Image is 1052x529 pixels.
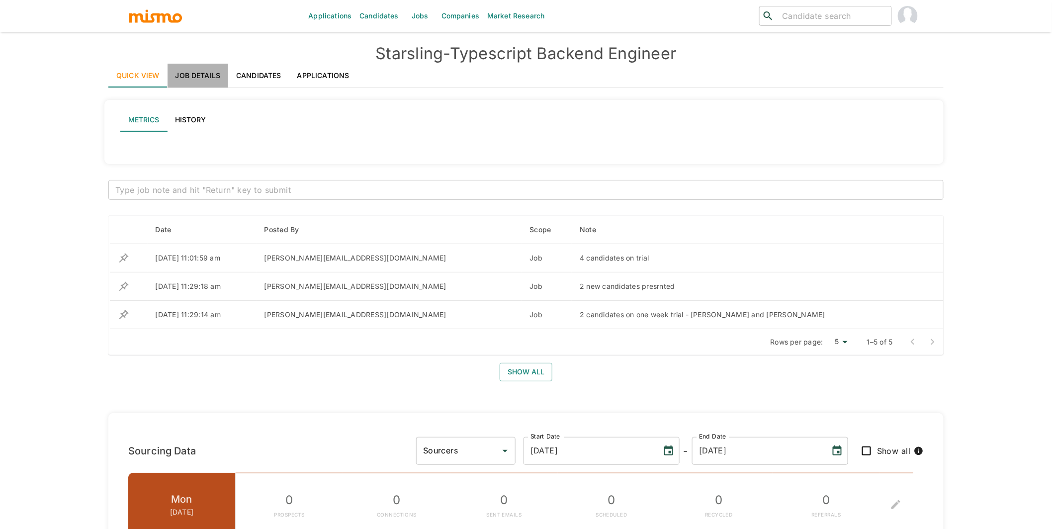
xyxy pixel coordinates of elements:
label: End Date [699,433,726,441]
div: lab API tabs example [120,108,928,132]
img: Carmen Vilachá [898,6,918,26]
p: REFERRALS [812,511,841,520]
td: [PERSON_NAME][EMAIL_ADDRESS][DOMAIN_NAME] [257,244,522,272]
td: Job [522,272,572,301]
th: Posted By [257,216,522,244]
input: MM/DD/YYYY [524,437,655,465]
h6: - [684,443,688,459]
th: Note [572,216,922,244]
p: 1–5 of 5 [867,337,893,347]
td: [DATE] 11:29:14 am [148,301,257,329]
p: Rows per page: [771,337,824,347]
a: Applications [289,64,357,88]
a: Candidates [228,64,289,88]
a: Quick View [108,64,168,88]
button: Metrics [120,108,167,132]
img: logo [128,8,183,23]
td: [DATE] 11:01:59 am [148,244,257,272]
td: Job [522,301,572,329]
p: [DATE] [170,507,194,517]
div: 5 [827,335,851,349]
td: [PERSON_NAME][EMAIL_ADDRESS][DOMAIN_NAME] [257,272,522,301]
button: History [167,108,214,132]
p: PROSPECTS [274,511,305,520]
p: RECYCLED [705,511,733,520]
h6: Sourcing Data [128,443,196,459]
p: 0 [274,490,305,511]
td: Job [522,244,572,272]
p: CONNECTIONS [377,511,417,520]
p: 0 [596,490,627,511]
p: 0 [705,490,733,511]
td: [PERSON_NAME][EMAIL_ADDRESS][DOMAIN_NAME] [257,301,522,329]
p: 0 [812,490,841,511]
th: Scope [522,216,572,244]
th: Date [148,216,257,244]
input: Candidate search [778,9,887,23]
span: Show all [877,444,911,458]
td: [DATE] 11:29:18 am [148,272,257,301]
button: Show all [500,363,552,381]
button: Open [498,444,512,458]
label: Start Date [530,433,560,441]
div: 2 candidates on one week trial - [PERSON_NAME] and [PERSON_NAME] [580,310,914,320]
p: SCHEDULED [596,511,627,520]
svg: When checked, all metrics, including those with zero values, will be displayed. [914,446,924,456]
button: Choose date, selected date is Sep 1, 2025 [827,441,847,461]
div: 2 new candidates presrnted [580,281,914,291]
input: MM/DD/YYYY [692,437,823,465]
a: Job Details [168,64,229,88]
p: 0 [487,490,522,511]
h4: Starsling - Typescript Backend Engineer [108,44,944,64]
p: 0 [377,490,417,511]
p: SENT EMAILS [487,511,522,520]
button: Choose date, selected date is Aug 26, 2025 [659,441,679,461]
h6: Mon [170,491,194,507]
table: enhanced table [108,216,944,329]
div: 4 candidates on trial [580,253,914,263]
